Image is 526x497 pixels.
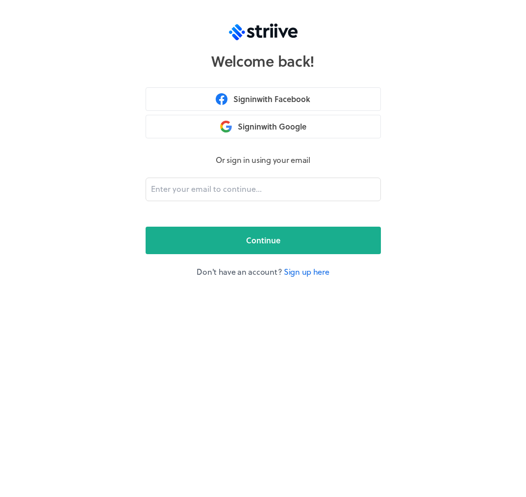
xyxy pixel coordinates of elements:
[211,52,315,70] h1: Welcome back!
[146,154,381,166] p: Or sign in using your email
[246,235,280,246] span: Continue
[229,24,298,40] img: logo-trans.svg
[284,266,329,277] a: Sign up here
[146,115,381,138] button: Signinwith Google
[146,87,381,111] button: Signinwith Facebook
[146,178,381,201] input: Enter your email to continue...
[146,227,381,254] button: Continue
[146,266,381,278] p: Don't have an account?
